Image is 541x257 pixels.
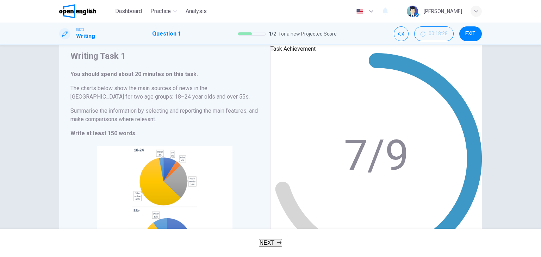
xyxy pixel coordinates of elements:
span: Dashboard [115,7,142,15]
span: NEXT [260,240,275,246]
span: 1 / 2 [269,30,276,38]
span: 00:18:28 [429,31,448,37]
div: Mute [394,26,409,41]
h6: Summarise the information by selecting and reporting the main features, and make comparisons wher... [70,107,259,124]
img: OpenEnglish logo [59,4,96,18]
span: Practice [150,7,171,15]
img: Profile picture [407,6,418,17]
button: Practice [148,5,180,18]
button: 00:18:28 [414,26,454,41]
strong: Write at least 150 words. [70,130,137,137]
h4: Writing Task 1 [70,50,259,62]
button: NEXT [259,239,282,247]
div: Hide [414,26,454,41]
h6: You should spend about 20 minutes on this task. [70,70,259,79]
text: 7/9 [344,131,409,180]
a: OpenEnglish logo [59,4,112,18]
div: [PERSON_NAME] [424,7,462,15]
button: Analysis [183,5,210,18]
button: Dashboard [112,5,145,18]
button: EXIT [459,26,482,41]
h6: The charts below show the main sources of news in the [GEOGRAPHIC_DATA] for two age groups: 18–24... [70,84,259,101]
span: Task Achievement [270,45,316,52]
span: IELTS [76,27,84,32]
span: for a new Projected Score [279,30,337,38]
span: EXIT [465,31,475,37]
img: en [355,9,364,14]
h1: Question 1 [152,30,181,38]
h1: Writing [76,32,95,40]
span: Analysis [186,7,207,15]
